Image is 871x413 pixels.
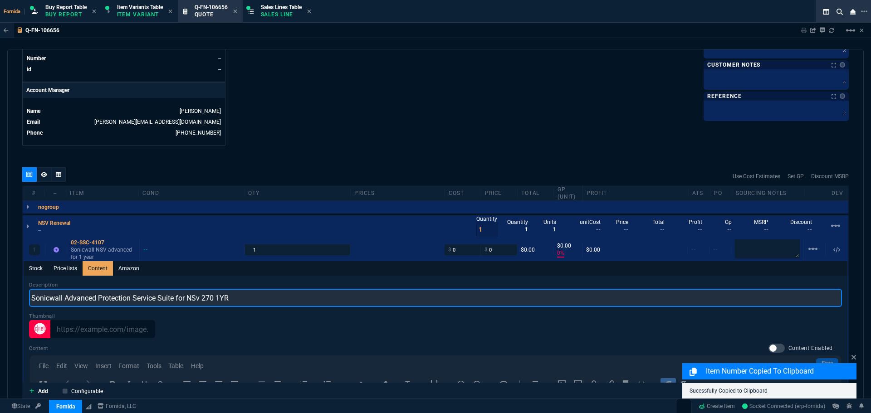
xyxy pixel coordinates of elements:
nx-icon: Split Panels [819,6,833,17]
a: Global State [9,402,33,410]
span: Number [27,55,46,62]
mat-icon: Example home icon [807,243,818,254]
p: Add [38,387,48,395]
div: ATS [689,189,710,197]
a: Create Item [695,399,739,413]
label: Thumbnail [29,313,55,319]
tr: undefined [26,128,221,137]
p: Reference [707,92,742,100]
div: 02-SSC-4107 [71,239,136,246]
span: Fornida [4,9,24,15]
p: Quote [195,11,228,18]
p: $0.00 [557,242,578,249]
span: $ [484,246,487,253]
p: Configurable [71,387,103,395]
span: Sales Lines Table [261,4,302,10]
nx-icon: Close Tab [233,8,237,15]
span: -- [713,247,718,253]
a: Discount MSRP [811,172,849,180]
input: https://example.com/image.png [50,320,155,338]
div: GP (unit) [554,186,583,200]
a: [PERSON_NAME] [180,108,221,114]
p: Item Number Copied to Clipboard [706,366,855,377]
p: NSV Renewal [38,219,70,227]
a: Content [83,261,113,276]
p: Sales Line [261,11,302,18]
div: Profit [583,189,689,197]
span: Name [27,108,40,114]
a: Amazon [113,261,145,276]
a: yXnFfFik4p3Jj03cAACi [742,402,825,410]
div: price [481,189,518,197]
p: 0% [557,249,564,258]
a: msbcCompanyName [95,402,139,410]
p: Q-FN-106656 [25,27,59,34]
nx-icon: Back to Table [4,27,9,34]
div: $0.00 [586,246,684,253]
div: dev [827,189,848,197]
body: Rich Text Area. Press ALT-0 for help. [7,7,804,17]
a: Price lists [48,261,83,276]
span: $ [448,246,451,253]
p: nogroup [38,204,59,211]
p: Account Manager [23,83,225,98]
span: Item Variants Table [117,4,163,10]
div: qty [245,189,350,197]
span: Buy Report Table [45,4,87,10]
div: cond [139,189,245,197]
p: Customer Notes [707,61,760,68]
nx-icon: Item not found in Business Central. The quote is still valid. [54,247,59,253]
a: Set GP [788,172,804,180]
tr: undefined [26,107,221,116]
p: Sonicwall NSV advanced for 1 year [71,246,136,261]
mat-icon: Example home icon [830,220,841,231]
div: cost [445,189,481,197]
a: API TOKEN [33,402,44,410]
div: -- [44,189,66,197]
p: Quantity [476,215,498,223]
div: $0.00 [521,246,549,253]
span: Email [27,119,40,125]
div: Total [518,189,554,197]
a: (949) 722-1222 [176,130,221,136]
div: prices [351,189,445,197]
nx-icon: Close Tab [92,8,96,15]
nx-icon: Open New Tab [861,7,867,16]
span: id [27,66,31,73]
div: Item [66,189,139,197]
nx-icon: Close Workbench [847,6,859,17]
tr: undefined [26,65,221,74]
a: Stock [24,261,48,276]
p: -- [38,227,76,234]
span: -- [691,247,696,253]
label: Content [29,345,49,352]
div: -- [143,246,157,253]
span: Phone [27,130,43,136]
div: PO [710,189,732,197]
input: Line Description [29,289,842,307]
span: Q-FN-106656 [195,4,228,10]
nx-icon: Close Tab [168,8,172,15]
nx-icon: Close Tab [307,8,311,15]
mat-icon: Example home icon [845,25,856,36]
a: Hide Workbench [860,27,864,34]
a: -- [218,66,221,73]
span: Socket Connected (erp-fornida) [742,403,825,409]
label: Description [29,282,58,288]
p: 1 [33,246,36,253]
div: # [23,189,44,197]
span: Content Enabled [788,345,833,352]
p: Sucessfully Copied to Clipboard [690,387,849,395]
a: -- [218,55,221,62]
tr: undefined [26,54,221,63]
nx-icon: Search [833,6,847,17]
p: Buy Report [45,11,87,18]
a: Use Cost Estimates [733,172,780,180]
a: [PERSON_NAME][EMAIL_ADDRESS][DOMAIN_NAME] [94,119,221,125]
p: Item Variant [117,11,162,18]
tr: undefined [26,117,221,126]
div: Sourcing Notes [732,189,805,197]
